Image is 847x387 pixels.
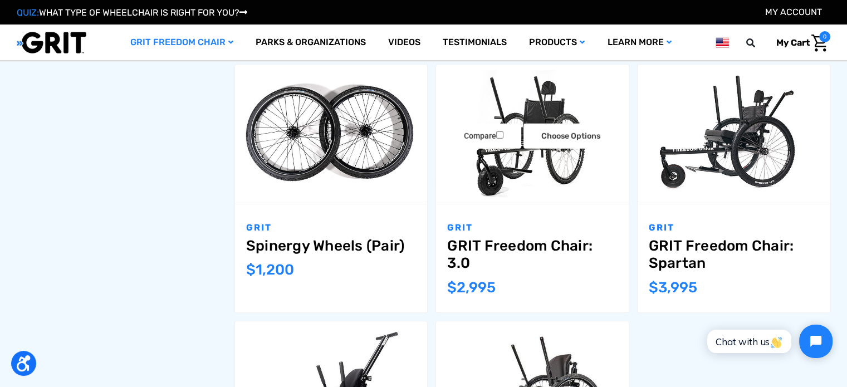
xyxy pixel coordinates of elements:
[447,279,496,296] span: $2,995
[246,237,416,254] a: Spinergy Wheels (Pair),$1,200.00
[119,25,244,61] a: GRIT Freedom Chair
[776,37,810,48] span: My Cart
[246,221,416,234] p: GRIT
[649,237,819,272] a: GRIT Freedom Chair: Spartan,$3,995.00
[377,25,432,61] a: Videos
[819,31,830,42] span: 0
[523,124,618,149] a: Choose Options
[436,65,628,204] a: GRIT Freedom Chair: 3.0,$2,995.00
[518,25,596,61] a: Products
[716,36,729,50] img: us.png
[649,221,819,234] p: GRIT
[244,25,377,61] a: Parks & Organizations
[17,31,86,54] img: GRIT All-Terrain Wheelchair and Mobility Equipment
[447,237,617,272] a: GRIT Freedom Chair: 3.0,$2,995.00
[246,261,294,278] span: $1,200
[811,35,828,52] img: Cart
[765,7,822,17] a: Account
[695,315,842,368] iframe: Tidio Chat
[596,25,682,61] a: Learn More
[446,124,521,149] label: Compare
[649,279,697,296] span: $3,995
[751,31,768,55] input: Search
[235,65,427,204] a: Spinergy Wheels (Pair),$1,200.00
[638,70,830,198] img: GRIT Freedom Chair: Spartan
[432,25,518,61] a: Testimonials
[17,7,39,18] span: QUIZ:
[436,70,628,198] img: GRIT Freedom Chair: 3.0
[17,7,247,18] a: QUIZ:WHAT TYPE OF WHEELCHAIR IS RIGHT FOR YOU?
[235,70,427,198] img: GRIT Spinergy Wheels: two Spinergy bike wheels for all-terrain wheelchair use
[638,65,830,204] a: GRIT Freedom Chair: Spartan,$3,995.00
[447,221,617,234] p: GRIT
[496,131,503,139] input: Compare
[768,31,830,55] a: Cart with 0 items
